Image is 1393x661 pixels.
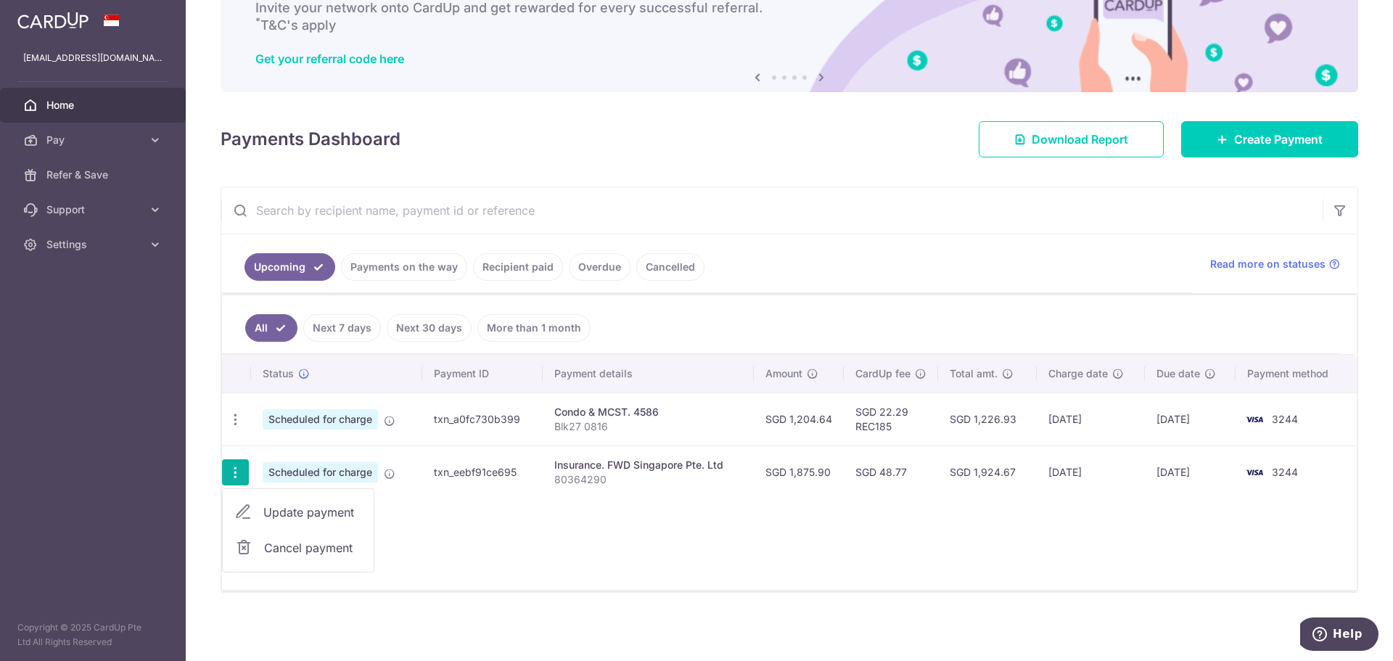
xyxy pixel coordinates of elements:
[569,253,630,281] a: Overdue
[1156,366,1200,381] span: Due date
[938,393,1037,446] td: SGD 1,226.93
[263,409,378,430] span: Scheduled for charge
[754,393,844,446] td: SGD 1,204.64
[46,168,142,182] span: Refer & Save
[554,458,742,472] div: Insurance. FWD Singapore Pte. Ltd
[23,51,163,65] p: [EMAIL_ADDRESS][DOMAIN_NAME]
[636,253,704,281] a: Cancelled
[1236,355,1357,393] th: Payment method
[341,253,467,281] a: Payments on the way
[1181,121,1358,157] a: Create Payment
[263,462,378,483] span: Scheduled for charge
[1240,411,1269,428] img: Bank Card
[554,405,742,419] div: Condo & MCST. 4586
[1037,393,1145,446] td: [DATE]
[1037,446,1145,498] td: [DATE]
[422,393,543,446] td: txn_a0fc730b399
[221,126,400,152] h4: Payments Dashboard
[950,366,998,381] span: Total amt.
[844,446,938,498] td: SGD 48.77
[245,253,335,281] a: Upcoming
[979,121,1164,157] a: Download Report
[1210,257,1326,271] span: Read more on statuses
[844,393,938,446] td: SGD 22.29 REC185
[1272,413,1298,425] span: 3244
[422,446,543,498] td: txn_eebf91ce695
[477,314,591,342] a: More than 1 month
[543,355,754,393] th: Payment details
[765,366,802,381] span: Amount
[1210,257,1340,271] a: Read more on statuses
[17,12,89,29] img: CardUp
[1272,466,1298,478] span: 3244
[1145,446,1236,498] td: [DATE]
[46,237,142,252] span: Settings
[303,314,381,342] a: Next 7 days
[554,419,742,434] p: Blk27 0816
[855,366,911,381] span: CardUp fee
[1300,617,1378,654] iframe: Opens a widget where you can find more information
[1240,464,1269,481] img: Bank Card
[255,52,404,66] a: Get your referral code here
[387,314,472,342] a: Next 30 days
[938,446,1037,498] td: SGD 1,924.67
[221,187,1323,234] input: Search by recipient name, payment id or reference
[1048,366,1108,381] span: Charge date
[1032,131,1128,148] span: Download Report
[754,446,844,498] td: SGD 1,875.90
[1145,393,1236,446] td: [DATE]
[46,133,142,147] span: Pay
[554,472,742,487] p: 80364290
[422,355,543,393] th: Payment ID
[1234,131,1323,148] span: Create Payment
[263,366,294,381] span: Status
[245,314,297,342] a: All
[46,98,142,112] span: Home
[473,253,563,281] a: Recipient paid
[46,202,142,217] span: Support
